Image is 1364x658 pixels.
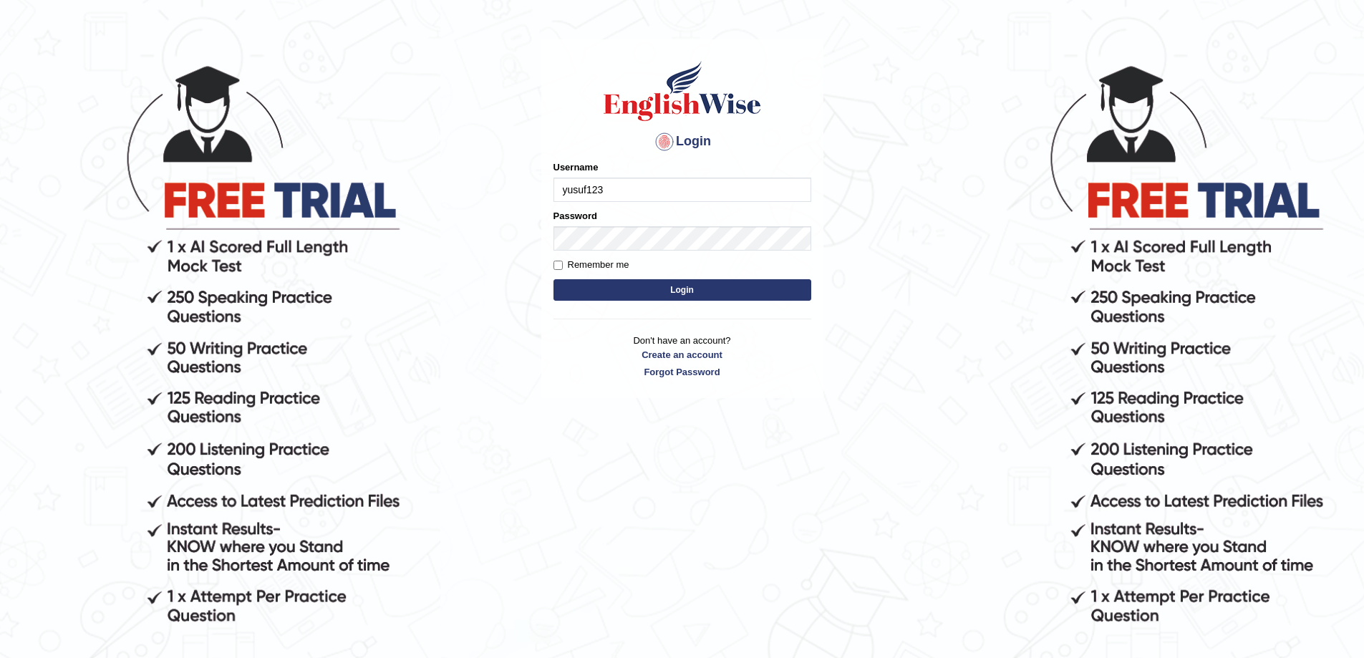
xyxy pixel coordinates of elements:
[553,348,811,362] a: Create an account
[601,59,764,123] img: Logo of English Wise sign in for intelligent practice with AI
[553,334,811,378] p: Don't have an account?
[553,160,599,174] label: Username
[553,130,811,153] h4: Login
[553,365,811,379] a: Forgot Password
[553,258,629,272] label: Remember me
[553,279,811,301] button: Login
[553,261,563,270] input: Remember me
[553,209,597,223] label: Password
